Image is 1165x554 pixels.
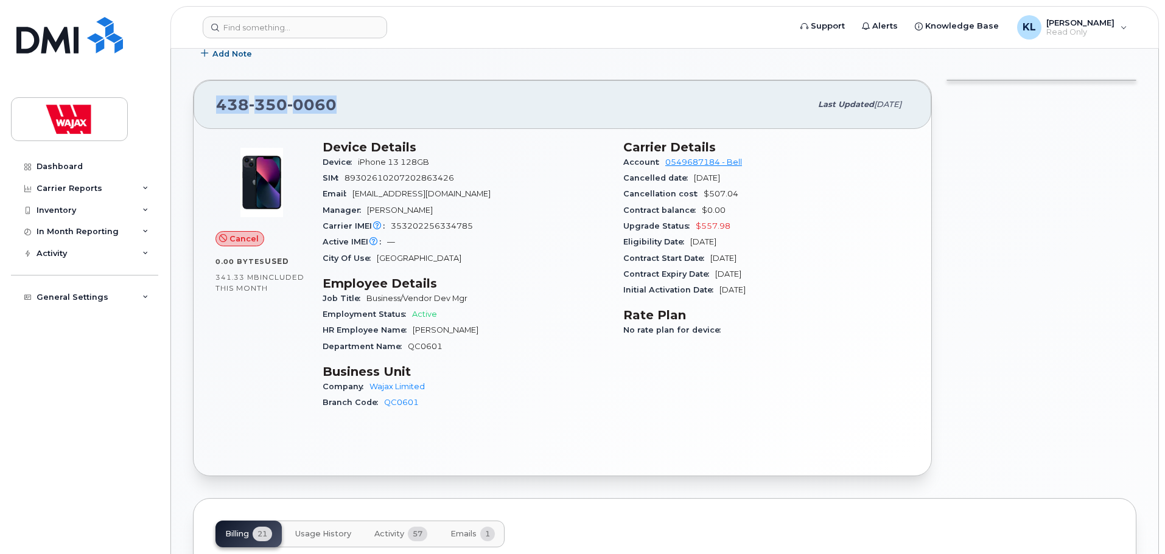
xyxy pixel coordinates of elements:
[358,158,429,167] span: iPhone 13 128GB
[874,100,901,109] span: [DATE]
[623,206,702,215] span: Contract balance
[212,48,252,60] span: Add Note
[323,342,408,351] span: Department Name
[287,95,337,114] span: 0060
[345,173,454,182] span: 89302610207202863426
[623,221,696,230] span: Upgrade Status
[665,158,742,167] a: 0549687184 - Bell
[623,140,909,154] h3: Carrier Details
[323,325,413,334] span: HR Employee Name
[623,269,715,279] span: Contract Expiry Date
[1009,15,1136,40] div: Kyungmin Lee
[323,382,369,391] span: Company
[408,342,443,351] span: QC0601
[702,206,726,215] span: $0.00
[323,189,352,198] span: Email
[623,325,727,334] span: No rate plan for device
[623,158,665,167] span: Account
[450,529,477,539] span: Emails
[704,189,738,198] span: $507.04
[1046,18,1114,27] span: [PERSON_NAME]
[323,237,387,246] span: Active IMEI
[811,20,845,32] span: Support
[384,398,419,407] a: QC0601
[925,20,999,32] span: Knowledge Base
[1046,27,1114,37] span: Read Only
[215,273,260,282] span: 341.33 MB
[367,206,433,215] span: [PERSON_NAME]
[323,206,367,215] span: Manager
[323,254,377,263] span: City Of Use
[295,529,351,539] span: Usage History
[193,43,262,65] button: Add Note
[719,285,746,294] span: [DATE]
[694,173,720,182] span: [DATE]
[623,308,909,322] h3: Rate Plan
[387,237,395,246] span: —
[391,221,473,230] span: 353202256334785
[377,254,461,263] span: [GEOGRAPHIC_DATA]
[623,254,710,263] span: Contract Start Date
[872,20,898,32] span: Alerts
[225,146,298,219] img: image20231002-3703462-1ig824h.jpeg
[413,325,478,334] span: [PERSON_NAME]
[369,382,425,391] a: Wajax Limited
[696,221,730,230] span: $557.98
[366,294,467,303] span: Business/Vendor Dev Mgr
[323,310,412,319] span: Employment Status
[853,14,906,38] a: Alerts
[323,398,384,407] span: Branch Code
[323,221,391,230] span: Carrier IMEI
[818,100,874,109] span: Last updated
[792,14,853,38] a: Support
[323,364,609,379] h3: Business Unit
[623,173,694,182] span: Cancelled date
[1023,20,1036,35] span: KL
[408,527,427,541] span: 57
[265,257,289,266] span: used
[229,233,259,244] span: Cancel
[715,269,741,279] span: [DATE]
[323,294,366,303] span: Job Title
[323,140,609,154] h3: Device Details
[215,272,304,293] span: included this month
[323,276,609,291] h3: Employee Details
[480,527,495,541] span: 1
[412,310,437,319] span: Active
[203,16,387,38] input: Find something...
[374,529,404,539] span: Activity
[323,158,358,167] span: Device
[249,95,287,114] span: 350
[216,95,337,114] span: 438
[906,14,1007,38] a: Knowledge Base
[623,237,690,246] span: Eligibility Date
[710,254,736,263] span: [DATE]
[215,257,265,266] span: 0.00 Bytes
[323,173,345,182] span: SIM
[623,285,719,294] span: Initial Activation Date
[690,237,716,246] span: [DATE]
[623,189,704,198] span: Cancellation cost
[352,189,491,198] span: [EMAIL_ADDRESS][DOMAIN_NAME]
